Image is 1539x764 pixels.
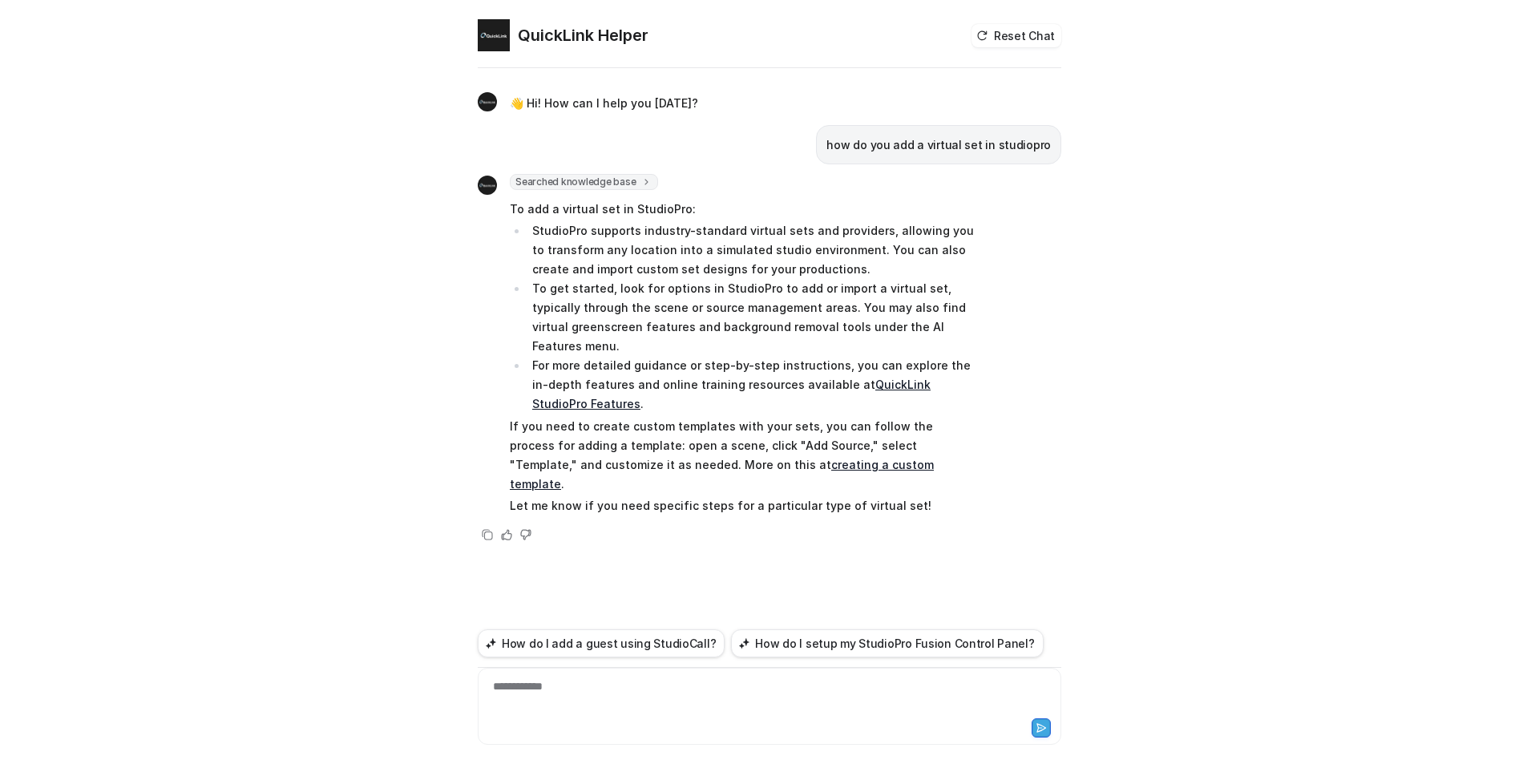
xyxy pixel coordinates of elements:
p: To add a virtual set in StudioPro: [510,200,979,219]
img: Widget [478,92,497,111]
p: how do you add a virtual set in studiopro [826,135,1051,155]
li: For more detailed guidance or step-by-step instructions, you can explore the in-depth features an... [527,356,979,414]
p: 👋 Hi! How can I help you [DATE]? [510,94,698,113]
h2: QuickLink Helper [518,24,648,46]
p: Let me know if you need specific steps for a particular type of virtual set! [510,496,979,515]
img: Widget [478,176,497,195]
a: creating a custom template [510,458,934,491]
button: How do I add a guest using StudioCall? [478,629,725,657]
button: Reset Chat [971,24,1061,47]
img: Widget [478,19,510,51]
p: If you need to create custom templates with your sets, you can follow the process for adding a te... [510,417,979,494]
li: To get started, look for options in StudioPro to add or import a virtual set, typically through t... [527,279,979,356]
button: How do I setup my StudioPro Fusion Control Panel? [731,629,1043,657]
span: Searched knowledge base [510,174,658,190]
li: StudioPro supports industry-standard virtual sets and providers, allowing you to transform any lo... [527,221,979,279]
